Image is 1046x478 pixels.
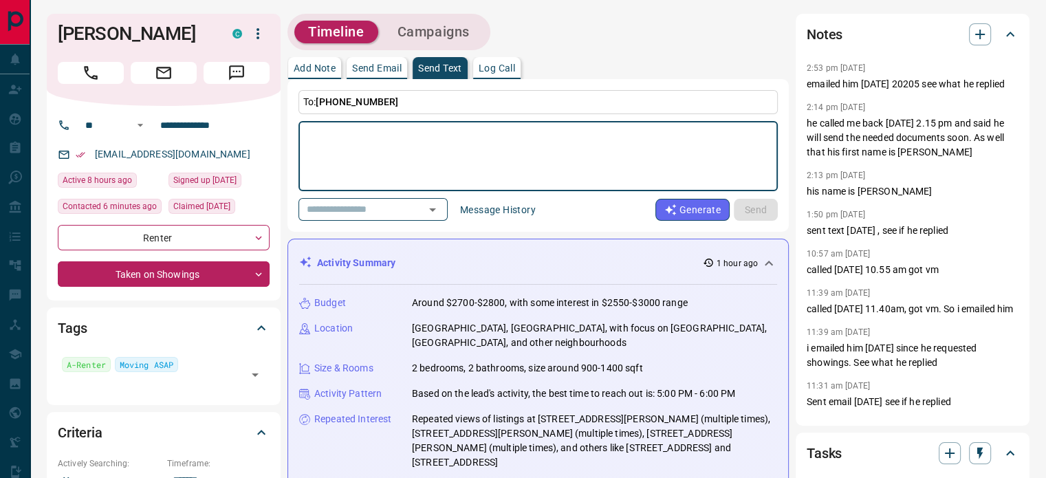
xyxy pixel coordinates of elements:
button: Timeline [294,21,378,43]
div: Criteria [58,416,270,449]
h2: Notes [807,23,842,45]
p: sent text [DATE] , see if he replied [807,224,1018,238]
p: Around $2700-$2800, with some interest in $2550-$3000 range [412,296,688,310]
span: Claimed [DATE] [173,199,230,213]
div: condos.ca [232,29,242,39]
p: emailed him [DATE] 20205 see what he replied [807,77,1018,91]
p: Send Text [418,63,462,73]
p: 2:53 pm [DATE] [807,63,865,73]
div: Tasks [807,437,1018,470]
span: Email [131,62,197,84]
p: called [DATE] 10.55 am got vm [807,263,1018,277]
span: Message [204,62,270,84]
button: Open [423,200,442,219]
span: Active 8 hours ago [63,173,132,187]
h1: [PERSON_NAME] [58,23,212,45]
svg: Email Verified [76,150,85,160]
span: Moving ASAP [120,358,173,371]
div: Fri Sep 12 2025 [58,199,162,218]
div: Activity Summary1 hour ago [299,250,777,276]
div: Wed Aug 20 2025 [168,173,270,192]
a: [EMAIL_ADDRESS][DOMAIN_NAME] [95,149,250,160]
div: Tags [58,312,270,345]
p: Send Email [352,63,402,73]
span: Signed up [DATE] [173,173,237,187]
span: A-Renter [67,358,106,371]
p: Actively Searching: [58,457,160,470]
div: Renter [58,225,270,250]
p: 1 hour ago [717,257,758,270]
p: Sent email [DATE] see if he replied [807,395,1018,409]
p: 11:31 am [DATE] [807,381,870,391]
h2: Tags [58,317,87,339]
div: Notes [807,18,1018,51]
span: Call [58,62,124,84]
p: Repeated Interest [314,412,391,426]
p: Add Note [294,63,336,73]
p: i emailed him [DATE] since he requested showings. See what he replied [807,341,1018,370]
h2: Criteria [58,422,102,444]
p: Activity Summary [317,256,395,270]
h2: Tasks [807,442,842,464]
p: 10:57 am [DATE] [807,249,870,259]
p: his name is [PERSON_NAME] [807,184,1018,199]
button: Campaigns [384,21,483,43]
p: called [DATE] 11.40am, got vm. So i emailed him [807,302,1018,316]
div: Wed Aug 20 2025 [168,199,270,218]
p: he called me back [DATE] 2.15 pm and said he will send the needed documents soon. As well that hi... [807,116,1018,160]
p: Timeframe: [167,457,270,470]
span: [PHONE_NUMBER] [316,96,398,107]
p: 2:14 pm [DATE] [807,102,865,112]
p: Log Call [479,63,515,73]
div: Fri Sep 12 2025 [58,173,162,192]
p: [GEOGRAPHIC_DATA], [GEOGRAPHIC_DATA], with focus on [GEOGRAPHIC_DATA], [GEOGRAPHIC_DATA], and oth... [412,321,777,350]
p: Budget [314,296,346,310]
span: Contacted 6 minutes ago [63,199,157,213]
p: Location [314,321,353,336]
button: Open [132,117,149,133]
div: Taken on Showings [58,261,270,287]
p: Based on the lead's activity, the best time to reach out is: 5:00 PM - 6:00 PM [412,387,735,401]
p: 1:50 pm [DATE] [807,210,865,219]
p: 2 bedrooms, 2 bathrooms, size around 900-1400 sqft [412,361,643,376]
button: Generate [655,199,730,221]
p: 11:39 am [DATE] [807,288,870,298]
button: Message History [452,199,544,221]
p: Repeated views of listings at [STREET_ADDRESS][PERSON_NAME] (multiple times), [STREET_ADDRESS][PE... [412,412,777,470]
p: To: [298,90,778,114]
button: Open [246,365,265,384]
p: 2:13 pm [DATE] [807,171,865,180]
p: Activity Pattern [314,387,382,401]
p: 11:39 am [DATE] [807,327,870,337]
p: Size & Rooms [314,361,373,376]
